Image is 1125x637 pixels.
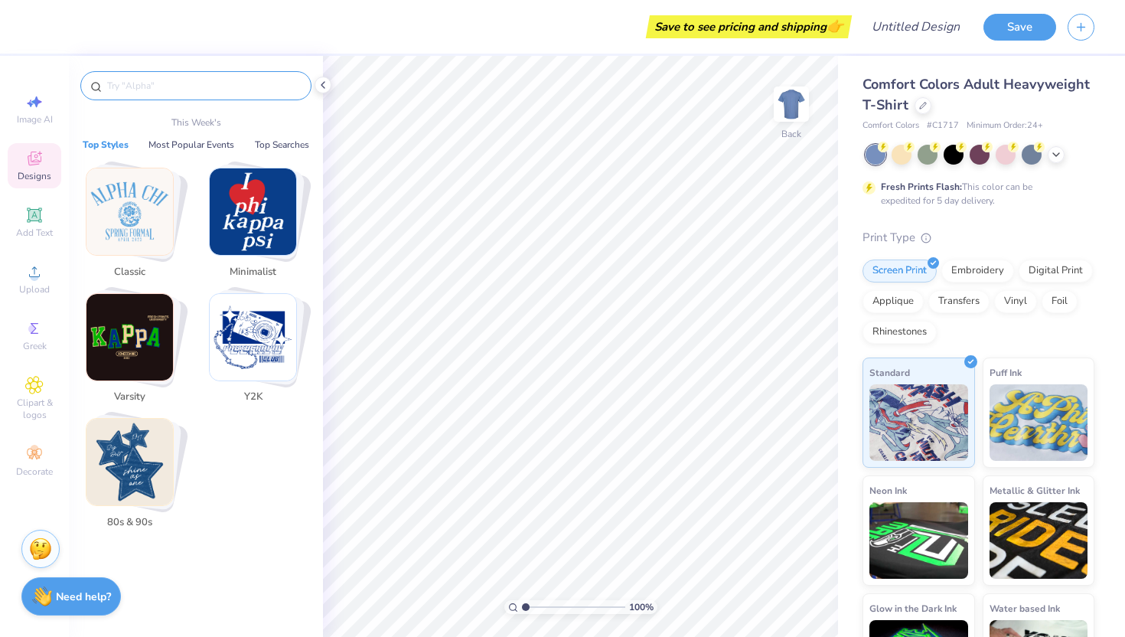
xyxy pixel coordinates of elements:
[23,340,47,352] span: Greek
[86,168,173,255] img: Classic
[862,119,919,132] span: Comfort Colors
[105,390,155,405] span: Varsity
[990,502,1088,579] img: Metallic & Glitter Ink
[869,482,907,498] span: Neon Ink
[16,465,53,478] span: Decorate
[144,137,239,152] button: Most Popular Events
[983,14,1056,41] button: Save
[881,181,962,193] strong: Fresh Prints Flash:
[967,119,1043,132] span: Minimum Order: 24 +
[869,600,957,616] span: Glow in the Dark Ink
[8,397,61,421] span: Clipart & logos
[928,290,990,313] div: Transfers
[171,116,221,129] p: This Week's
[881,180,1069,207] div: This color can be expedited for 5 day delivery.
[105,515,155,531] span: 80s & 90s
[228,265,278,280] span: Minimalist
[105,265,155,280] span: Classic
[19,283,50,296] span: Upload
[990,384,1088,461] img: Puff Ink
[990,600,1060,616] span: Water based Ink
[250,137,314,152] button: Top Searches
[994,290,1037,313] div: Vinyl
[18,170,51,182] span: Designs
[1019,260,1093,283] div: Digital Print
[210,294,296,381] img: Y2K
[862,321,937,344] div: Rhinestones
[228,390,278,405] span: Y2K
[77,293,192,411] button: Stack Card Button Varsity
[941,260,1014,283] div: Embroidery
[869,502,968,579] img: Neon Ink
[106,78,302,93] input: Try "Alpha"
[86,294,173,381] img: Varsity
[827,17,843,35] span: 👉
[629,600,654,614] span: 100 %
[927,119,959,132] span: # C1717
[781,127,801,141] div: Back
[776,89,807,119] img: Back
[869,384,968,461] img: Standard
[862,75,1090,114] span: Comfort Colors Adult Heavyweight T-Shirt
[77,168,192,286] button: Stack Card Button Classic
[862,260,937,283] div: Screen Print
[990,364,1022,381] span: Puff Ink
[859,11,972,42] input: Untitled Design
[650,15,848,38] div: Save to see pricing and shipping
[86,419,173,505] img: 80s & 90s
[16,227,53,239] span: Add Text
[56,590,111,604] strong: Need help?
[200,168,315,286] button: Stack Card Button Minimalist
[869,364,910,381] span: Standard
[77,418,192,536] button: Stack Card Button 80s & 90s
[200,293,315,411] button: Stack Card Button Y2K
[990,482,1080,498] span: Metallic & Glitter Ink
[862,290,924,313] div: Applique
[862,229,1094,247] div: Print Type
[78,137,133,152] button: Top Styles
[17,113,53,126] span: Image AI
[1042,290,1078,313] div: Foil
[210,168,296,255] img: Minimalist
